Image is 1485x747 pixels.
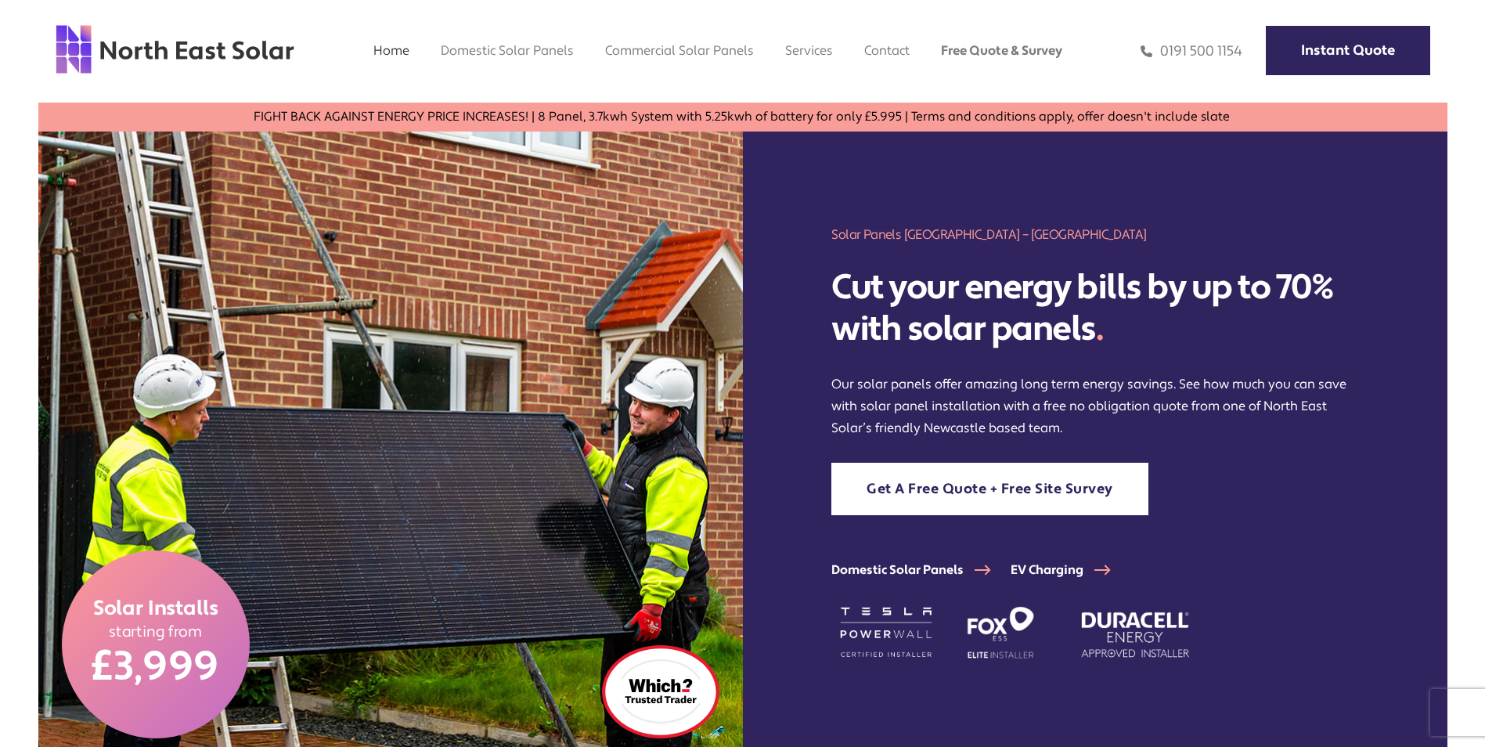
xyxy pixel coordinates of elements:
p: Our solar panels offer amazing long term energy savings. See how much you can save with solar pan... [831,373,1357,439]
a: Free Quote & Survey [941,42,1062,59]
img: north east solar logo [55,23,295,75]
span: starting from [109,622,203,641]
h2: Cut your energy bills by up to 70% with solar panels [831,267,1357,350]
span: £3,999 [92,641,219,693]
a: Instant Quote [1266,26,1430,75]
span: . [1096,307,1104,351]
a: 0191 500 1154 [1141,42,1242,60]
img: phone icon [1141,42,1152,60]
span: Solar Installs [93,596,218,622]
img: which logo [602,645,719,738]
a: Commercial Solar Panels [605,42,754,59]
a: Domestic Solar Panels [441,42,574,59]
a: Contact [864,42,910,59]
h1: Solar Panels [GEOGRAPHIC_DATA] – [GEOGRAPHIC_DATA] [831,226,1357,244]
a: Domestic Solar Panels [831,562,1011,578]
a: Home [373,42,409,59]
a: Get A Free Quote + Free Site Survey [831,463,1148,515]
a: Solar Installs starting from £3,999 [62,550,250,738]
a: Services [785,42,833,59]
a: EV Charging [1011,562,1130,578]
